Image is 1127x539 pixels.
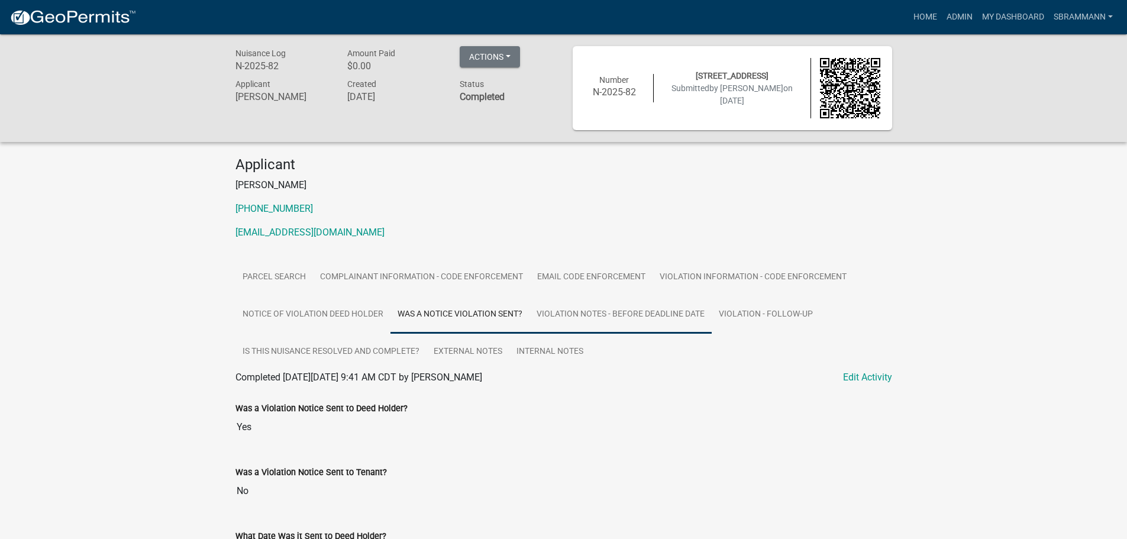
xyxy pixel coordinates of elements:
a: Email Code Enforcement [530,259,653,296]
a: Home [909,6,942,28]
a: Violation - Follow-up [712,296,820,334]
button: Actions [460,46,520,67]
span: [STREET_ADDRESS] [696,71,768,80]
a: [PHONE_NUMBER] [235,203,313,214]
a: [EMAIL_ADDRESS][DOMAIN_NAME] [235,227,385,238]
img: QR code [820,58,880,118]
strong: Completed [460,91,505,102]
h6: N-2025-82 [235,60,330,72]
h6: [PERSON_NAME] [235,91,330,102]
a: SBrammann [1049,6,1118,28]
h6: [DATE] [347,91,442,102]
span: Number [599,75,629,85]
label: Was a Violation Notice Sent to Deed Holder? [235,405,408,413]
a: Internal Notes [509,333,590,371]
span: Amount Paid [347,49,395,58]
a: Admin [942,6,977,28]
h6: $0.00 [347,60,442,72]
span: Applicant [235,79,270,89]
a: Was a Notice Violation Sent? [390,296,529,334]
span: Status [460,79,484,89]
span: Created [347,79,376,89]
h6: N-2025-82 [585,86,645,98]
label: Was a Violation Notice Sent to Tenant? [235,469,387,477]
a: Parcel search [235,259,313,296]
a: Is This Nuisance Resolved and Complete? [235,333,427,371]
a: Violation Notes - Before Deadline Date [529,296,712,334]
a: Violation Information - Code Enforcement [653,259,854,296]
span: Nuisance Log [235,49,286,58]
a: Complainant Information - Code Enforcement [313,259,530,296]
a: Notice of Violation Deed Holder [235,296,390,334]
span: Submitted on [DATE] [671,83,793,105]
a: My Dashboard [977,6,1049,28]
span: by [PERSON_NAME] [709,83,783,93]
h4: Applicant [235,156,892,173]
a: Edit Activity [843,370,892,385]
a: External Notes [427,333,509,371]
p: [PERSON_NAME] [235,178,892,192]
span: Completed [DATE][DATE] 9:41 AM CDT by [PERSON_NAME] [235,372,482,383]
